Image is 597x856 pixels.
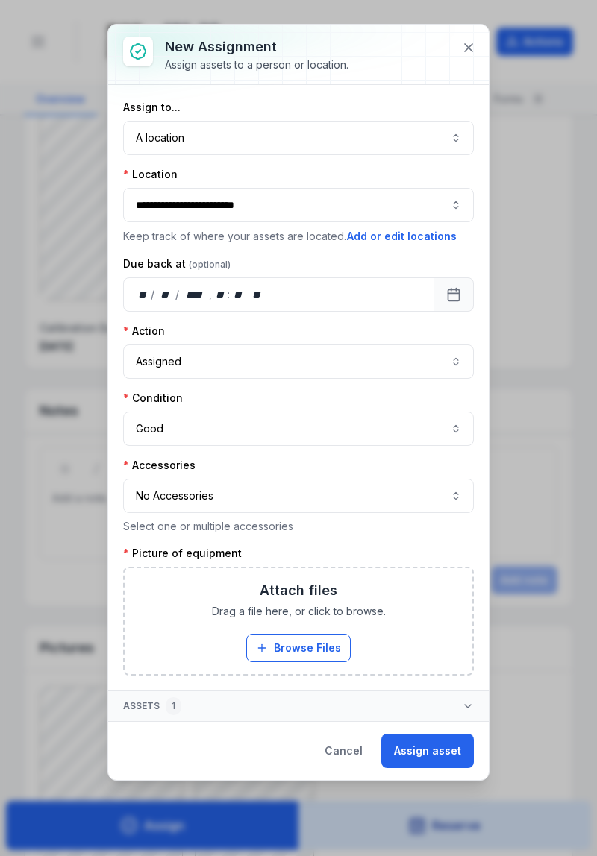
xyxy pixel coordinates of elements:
[123,121,474,155] button: A location
[123,324,165,339] label: Action
[209,287,213,302] div: ,
[231,287,246,302] div: minute,
[123,344,474,379] button: Assigned
[312,734,375,768] button: Cancel
[213,287,228,302] div: hour,
[346,228,457,245] button: Add or edit locations
[136,287,151,302] div: day,
[166,697,181,715] div: 1
[123,546,242,561] label: Picture of equipment
[175,287,181,302] div: /
[434,277,474,312] button: Calendar
[123,412,474,446] button: Good
[108,691,489,721] button: Assets1
[151,287,156,302] div: /
[181,287,208,302] div: year,
[156,287,176,302] div: month,
[123,167,178,182] label: Location
[165,37,348,57] h3: New assignment
[381,734,474,768] button: Assign asset
[123,479,474,513] button: No Accessories
[123,697,181,715] span: Assets
[123,519,474,534] p: Select one or multiple accessories
[123,257,231,271] label: Due back at
[123,458,196,473] label: Accessories
[249,287,266,302] div: am/pm,
[123,391,183,406] label: Condition
[228,287,231,302] div: :
[212,604,386,619] span: Drag a file here, or click to browse.
[123,100,181,115] label: Assign to...
[246,634,351,662] button: Browse Files
[260,580,337,601] h3: Attach files
[123,228,474,245] p: Keep track of where your assets are located.
[165,57,348,72] div: Assign assets to a person or location.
